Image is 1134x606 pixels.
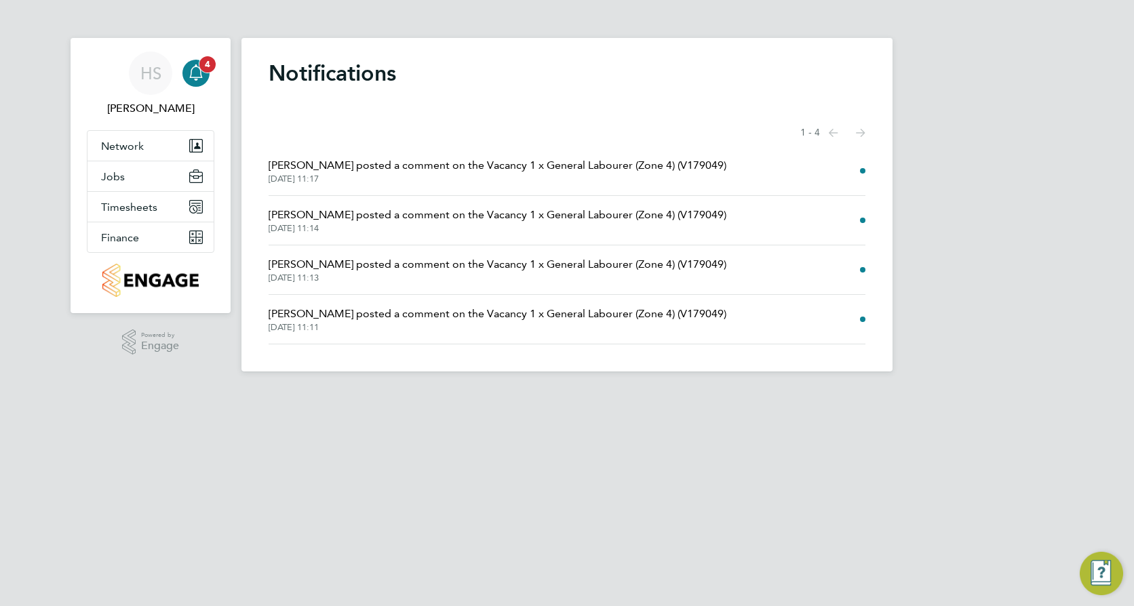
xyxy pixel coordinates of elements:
[140,64,161,82] span: HS
[800,126,820,140] span: 1 - 4
[87,52,214,117] a: HS[PERSON_NAME]
[71,38,231,313] nav: Main navigation
[182,52,210,95] a: 4
[269,157,726,184] a: [PERSON_NAME] posted a comment on the Vacancy 1 x General Labourer (Zone 4) (V179049)[DATE] 11:17
[87,222,214,252] button: Finance
[269,256,726,272] span: [PERSON_NAME] posted a comment on the Vacancy 1 x General Labourer (Zone 4) (V179049)
[199,56,216,73] span: 4
[101,170,125,183] span: Jobs
[87,161,214,191] button: Jobs
[269,157,726,174] span: [PERSON_NAME] posted a comment on the Vacancy 1 x General Labourer (Zone 4) (V179049)
[269,223,726,234] span: [DATE] 11:14
[102,264,198,297] img: countryside-properties-logo-retina.png
[101,231,139,244] span: Finance
[800,119,865,146] nav: Select page of notifications list
[87,131,214,161] button: Network
[269,207,726,234] a: [PERSON_NAME] posted a comment on the Vacancy 1 x General Labourer (Zone 4) (V179049)[DATE] 11:14
[87,100,214,117] span: Helen Smith
[87,264,214,297] a: Go to home page
[269,306,726,322] span: [PERSON_NAME] posted a comment on the Vacancy 1 x General Labourer (Zone 4) (V179049)
[122,329,180,355] a: Powered byEngage
[269,256,726,283] a: [PERSON_NAME] posted a comment on the Vacancy 1 x General Labourer (Zone 4) (V179049)[DATE] 11:13
[141,340,179,352] span: Engage
[269,207,726,223] span: [PERSON_NAME] posted a comment on the Vacancy 1 x General Labourer (Zone 4) (V179049)
[269,322,726,333] span: [DATE] 11:11
[269,60,865,87] h1: Notifications
[269,272,726,283] span: [DATE] 11:13
[269,174,726,184] span: [DATE] 11:17
[269,306,726,333] a: [PERSON_NAME] posted a comment on the Vacancy 1 x General Labourer (Zone 4) (V179049)[DATE] 11:11
[1080,552,1123,595] button: Engage Resource Center
[87,192,214,222] button: Timesheets
[101,140,144,153] span: Network
[101,201,157,214] span: Timesheets
[141,329,179,341] span: Powered by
